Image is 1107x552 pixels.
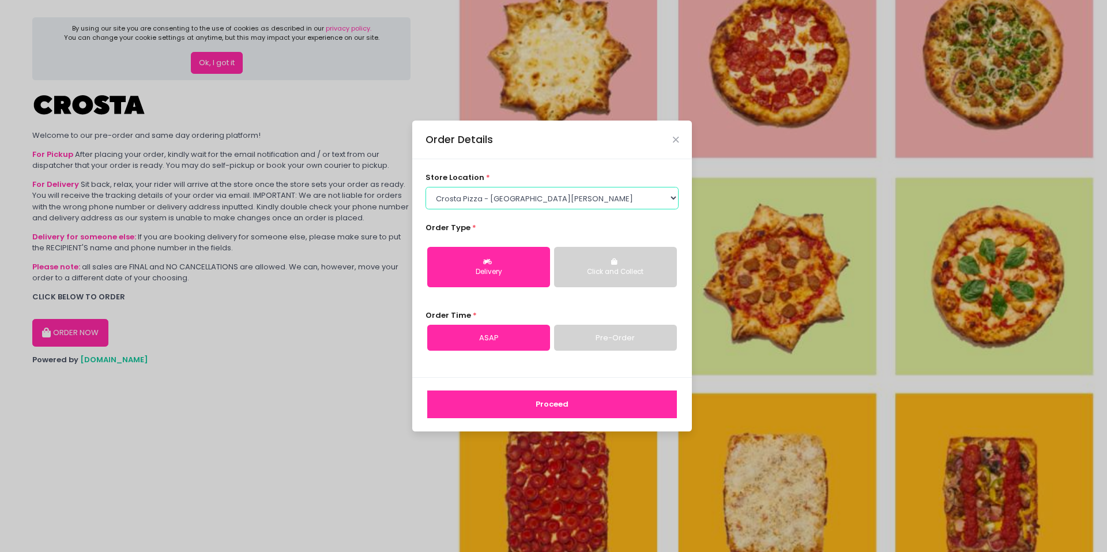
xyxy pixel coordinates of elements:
div: Order Details [426,132,493,147]
span: Order Type [426,222,470,233]
div: Click and Collect [562,267,669,277]
button: Close [673,137,679,142]
a: ASAP [427,325,550,351]
span: store location [426,172,484,183]
a: Pre-Order [554,325,677,351]
span: Order Time [426,310,471,321]
button: Click and Collect [554,247,677,287]
button: Delivery [427,247,550,287]
div: Delivery [435,267,542,277]
button: Proceed [427,390,677,418]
